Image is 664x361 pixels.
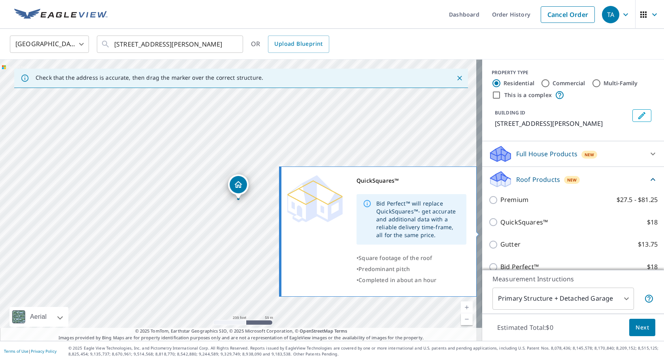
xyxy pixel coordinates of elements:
[357,264,466,275] div: •
[461,301,473,313] a: Current Level 17, Zoom In
[4,348,28,354] a: Terms of Use
[461,313,473,325] a: Current Level 17, Zoom Out
[617,195,658,205] p: $27.5 - $81.25
[585,152,594,158] span: New
[492,274,654,284] p: Measurement Instructions
[500,262,539,272] p: Bid Perfect™
[500,217,548,227] p: QuickSquares™
[274,39,323,49] span: Upload Blueprint
[567,177,577,183] span: New
[629,319,655,337] button: Next
[228,174,249,199] div: Dropped pin, building 1, Residential property, 11 GLENEAGLES VIEW COCHRANE AB T4C1N9
[135,328,347,335] span: © 2025 TomTom, Earthstar Geographics SIO, © 2025 Microsoft Corporation, ©
[541,6,595,23] a: Cancel Order
[489,144,658,163] div: Full House ProductsNew
[358,254,432,262] span: Square footage of the roof
[357,275,466,286] div: •
[604,79,638,87] label: Multi-Family
[504,79,534,87] label: Residential
[492,288,634,310] div: Primary Structure + Detached Garage
[9,307,68,327] div: Aerial
[114,33,227,55] input: Search by address or latitude-longitude
[644,294,654,303] span: Your report will include the primary structure and a detached garage if one exists.
[4,349,57,354] p: |
[500,239,521,249] p: Gutter
[455,73,465,83] button: Close
[357,175,466,186] div: QuickSquares™
[492,69,655,76] div: PROPERTY TYPE
[636,323,649,333] span: Next
[495,119,629,128] p: [STREET_ADDRESS][PERSON_NAME]
[28,307,49,327] div: Aerial
[10,33,89,55] div: [GEOGRAPHIC_DATA]
[36,74,263,81] p: Check that the address is accurate, then drag the marker over the correct structure.
[504,91,552,99] label: This is a complex
[358,265,410,273] span: Predominant pitch
[500,195,528,205] p: Premium
[495,109,525,116] p: BUILDING ID
[647,217,658,227] p: $18
[632,109,651,122] button: Edit building 1
[31,348,57,354] a: Privacy Policy
[489,170,658,189] div: Roof ProductsNew
[68,345,660,357] p: © 2025 Eagle View Technologies, Inc. and Pictometry International Corp. All Rights Reserved. Repo...
[358,276,436,284] span: Completed in about an hour
[268,36,329,53] a: Upload Blueprint
[14,9,108,21] img: EV Logo
[251,36,329,53] div: OR
[491,319,560,336] p: Estimated Total: $0
[516,149,577,159] p: Full House Products
[287,175,343,223] img: Premium
[357,253,466,264] div: •
[376,196,460,242] div: Bid Perfect™ will replace QuickSquares™- get accurate and additional data with a reliable deliver...
[334,328,347,334] a: Terms
[300,328,333,334] a: OpenStreetMap
[638,239,658,249] p: $13.75
[516,175,560,184] p: Roof Products
[553,79,585,87] label: Commercial
[647,262,658,272] p: $18
[602,6,619,23] div: TA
